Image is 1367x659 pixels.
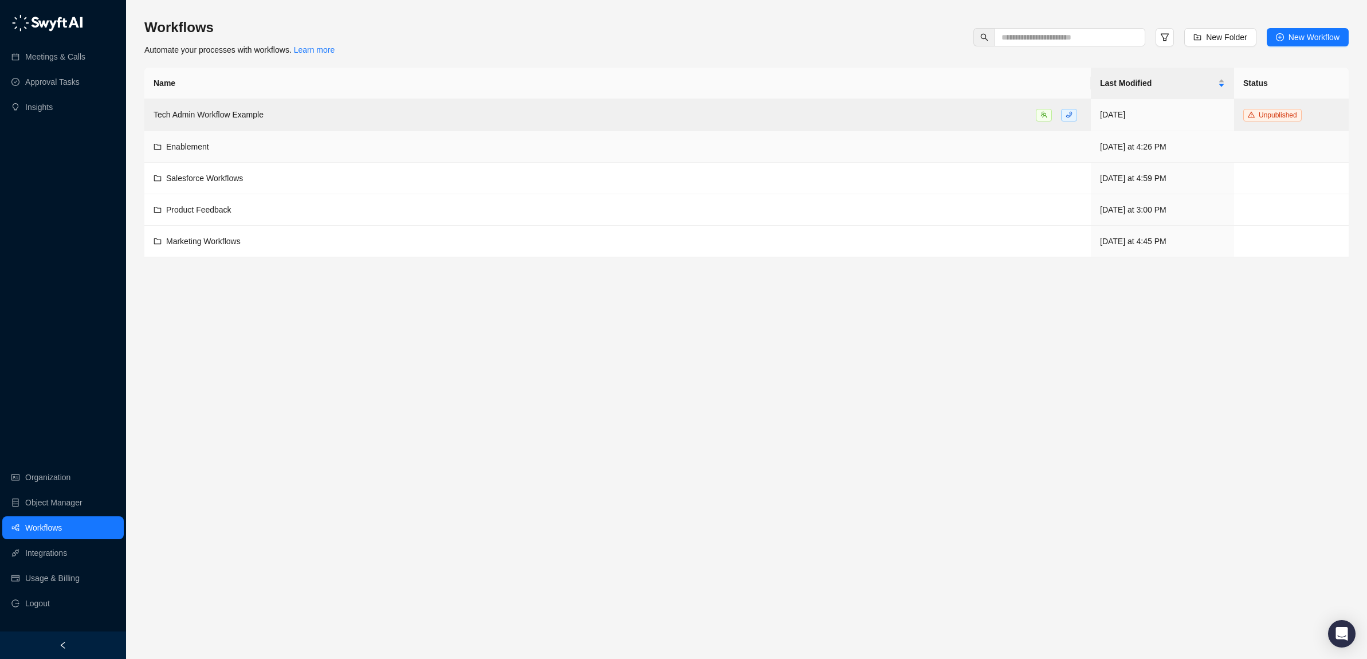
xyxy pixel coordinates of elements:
[154,237,162,245] span: folder
[166,237,241,246] span: Marketing Workflows
[1248,111,1255,118] span: warning
[1276,33,1284,41] span: plus-circle
[25,567,80,590] a: Usage & Billing
[166,142,209,151] span: Enablement
[1289,31,1339,44] span: New Workflow
[1234,68,1349,99] th: Status
[25,516,62,539] a: Workflows
[166,205,231,214] span: Product Feedback
[1193,33,1201,41] span: folder-add
[59,641,67,649] span: left
[1091,99,1234,131] td: [DATE]
[154,110,264,119] span: Tech Admin Workflow Example
[294,45,335,54] a: Learn more
[25,542,67,564] a: Integrations
[25,592,50,615] span: Logout
[154,206,162,214] span: folder
[144,68,1091,99] th: Name
[144,45,335,54] span: Automate your processes with workflows.
[25,491,83,514] a: Object Manager
[25,70,80,93] a: Approval Tasks
[1066,111,1073,118] span: phone
[25,45,85,68] a: Meetings & Calls
[1160,33,1169,42] span: filter
[1091,194,1234,226] td: [DATE] at 3:00 PM
[25,96,53,119] a: Insights
[1184,28,1256,46] button: New Folder
[1267,28,1349,46] button: New Workflow
[1259,111,1297,119] span: Unpublished
[154,174,162,182] span: folder
[1206,31,1247,44] span: New Folder
[980,33,988,41] span: search
[166,174,243,183] span: Salesforce Workflows
[1040,111,1047,118] span: team
[1100,77,1216,89] span: Last Modified
[11,599,19,607] span: logout
[154,143,162,151] span: folder
[25,466,70,489] a: Organization
[11,14,83,32] img: logo-05li4sbe.png
[1328,620,1356,648] div: Open Intercom Messenger
[1091,226,1234,257] td: [DATE] at 4:45 PM
[1091,163,1234,194] td: [DATE] at 4:59 PM
[144,18,335,37] h3: Workflows
[1091,131,1234,163] td: [DATE] at 4:26 PM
